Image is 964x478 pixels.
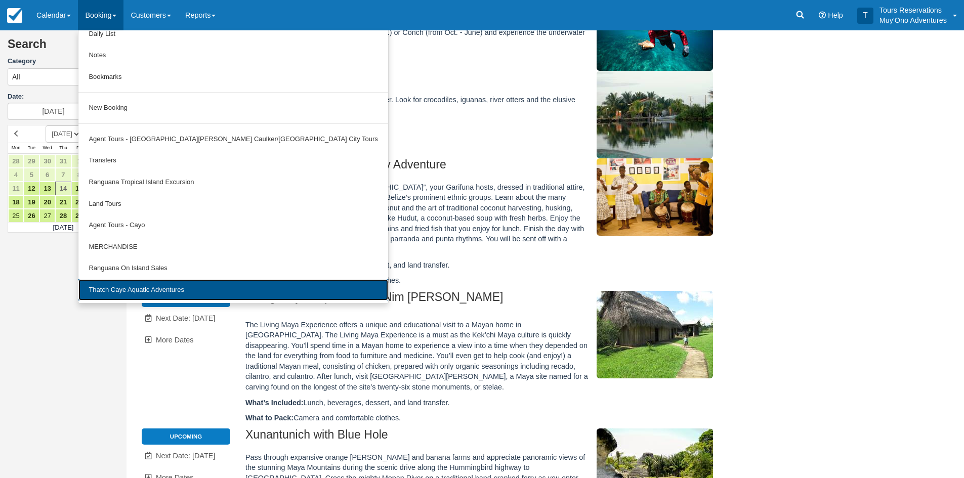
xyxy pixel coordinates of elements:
h2: Sittee River Boat Tour [245,71,761,90]
a: Thatch Caye Aquatic Adventures [78,279,388,301]
button: All [8,68,119,85]
a: 1 [71,154,87,168]
a: 6 [39,168,55,182]
p: Camera and comfortable clothes. [245,275,761,286]
p: Lunch, beverages, dessert, and land transfer. [245,260,761,271]
label: Category [8,57,119,66]
p: Camera and comfortable clothes. [245,413,761,423]
a: 12 [24,182,39,195]
a: 7 [55,168,71,182]
ul: Booking [78,30,388,303]
th: Fri [71,143,87,154]
a: Daily List [78,23,388,45]
img: M49-1 [597,158,713,236]
a: New Booking [78,97,388,119]
th: Tue [24,143,39,154]
p: Muy'Ono Adventures [879,15,947,25]
a: Agent Tours - Cayo [78,214,388,236]
a: 8 [71,168,87,182]
a: 28 [8,154,24,168]
a: 29 [71,209,87,223]
li: Upcoming [142,428,230,445]
a: 4 [8,168,24,182]
span: All [12,72,20,82]
td: [DATE] [8,223,119,233]
strong: What’s Included: [245,399,304,407]
span: More Dates [156,336,193,344]
a: 27 [39,209,55,223]
a: MERCHANDISE [78,236,388,258]
th: Thu [55,143,71,154]
h2: Living Maya Experience & Nim [PERSON_NAME] [245,291,761,310]
h2: Xunantunich with Blue Hole [245,428,761,447]
a: 26 [24,209,39,223]
img: M48-1 [597,291,713,378]
img: checkfront-main-nav-mini-logo.png [7,8,22,23]
a: Transfers [78,150,388,171]
a: 22 [71,195,87,209]
a: Bookmarks [78,66,388,88]
i: Help [819,12,826,19]
span: Next Date: [DATE] [156,314,215,322]
a: 18 [8,195,24,209]
a: 20 [39,195,55,209]
a: Ranguana Tropical Island Excursion [78,171,388,193]
h2: Garifuna Cultural & Culinary Adventure [245,158,761,177]
a: 19 [24,195,39,209]
a: 14 [55,182,71,195]
a: 15 [71,182,87,195]
img: M307-1 [597,71,713,158]
th: Mon [8,143,24,154]
th: Wed [39,143,55,154]
span: Help [828,11,843,19]
a: 28 [55,209,71,223]
h2: Search [8,38,119,57]
a: 25 [8,209,24,223]
p: Tours Reservations [879,5,947,15]
span: Next Date: [DATE] [156,452,215,460]
a: 31 [55,154,71,168]
a: Agent Tours - [GEOGRAPHIC_DATA][PERSON_NAME] Caulker/[GEOGRAPHIC_DATA] City Tours [78,128,388,150]
a: 11 [8,182,24,195]
p: Long hailed as “the teachers of [GEOGRAPHIC_DATA]”, your Garifuna hosts, dressed in traditional a... [245,182,761,255]
strong: What to Pack: [245,414,294,422]
p: The Living Maya Experience offers a unique and educational visit to a Mayan home in [GEOGRAPHIC_D... [245,320,761,393]
p: Lunch, beverages, dessert, and land transfer. [245,398,761,408]
a: 5 [24,168,39,182]
label: Date: [8,92,119,102]
a: Next Date: [DATE] [142,446,230,466]
a: Land Tours [78,193,388,215]
a: Ranguana On Island Sales [78,257,388,279]
div: T [857,8,873,24]
a: Notes [78,45,388,66]
a: 29 [24,154,39,168]
p: Enjoy a boat ride up the beautiful Sittee River. Look for crocodiles, iguanas, river otters and t... [245,95,761,115]
a: 13 [39,182,55,195]
a: Next Date: [DATE] [142,308,230,329]
p: Travel around the Cayes to [PERSON_NAME] for your dinner! This is a snorkel adventure where you [... [245,17,761,49]
a: 30 [39,154,55,168]
a: 21 [55,195,71,209]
